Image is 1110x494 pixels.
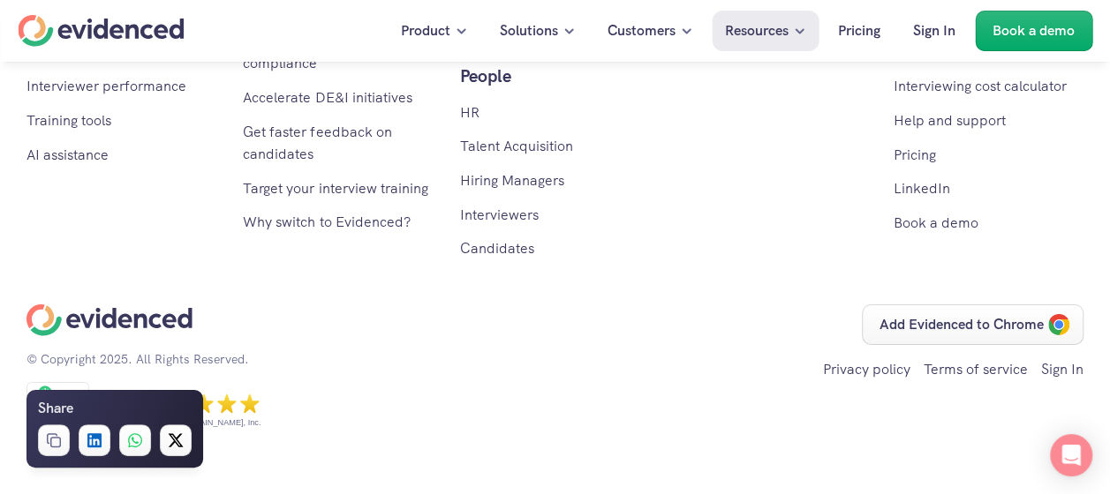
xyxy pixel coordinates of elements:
a: Pricing [894,146,936,164]
a: Interviewers [460,206,539,224]
a: Home [18,15,184,47]
p: Sign In [913,19,955,42]
p: Add Evidenced to Chrome [880,313,1044,336]
a: Book a demo [975,11,1092,51]
a: Talent Acquisition [460,137,573,155]
p: Source: [DOMAIN_NAME], Inc. [148,417,261,428]
a: Hiring Managers [460,171,564,190]
p: Solutions [500,19,558,42]
p: Product [401,19,450,42]
p: Customers [608,19,676,42]
p: Pricing [838,19,880,42]
a: Terms of service [924,360,1028,378]
a: Source: [DOMAIN_NAME], Inc. [107,394,259,429]
h6: Share [38,397,73,420]
a: Book a demo [894,213,978,232]
a: Add Evidenced to Chrome [862,304,1084,345]
a: Why switch to Evidenced? [243,213,410,231]
a: Target your interview training [243,179,427,198]
a: Privacy policy [823,360,910,378]
a: Help and support [894,111,1006,130]
a: Sign In [1041,360,1084,378]
a: AI assistance [26,146,109,164]
a: Training tools [26,111,111,130]
p: Resources [725,19,789,42]
p: © Copyright 2025. All Rights Reserved. [26,349,249,369]
a: Sign In [900,11,969,51]
a: Candidates [460,239,534,258]
a: LinkedIn [894,179,950,198]
div: Open Intercom Messenger [1050,434,1092,476]
a: Pricing [825,11,894,51]
p: Book a demo [993,19,1075,42]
